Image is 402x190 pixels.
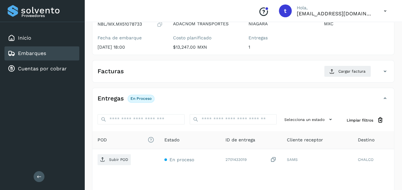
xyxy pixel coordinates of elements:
p: [DATE] 18:00 [98,44,163,50]
label: Fecha de embarque [98,35,163,41]
p: MXC [324,21,389,27]
p: Subir POD [109,157,128,162]
div: Cuentas por cobrar [4,62,79,76]
p: Hola, [297,5,374,11]
p: trasportesmoncada@hotmail.com [297,11,374,17]
p: NIAGARA [248,21,314,27]
div: Inicio [4,31,79,45]
p: NBL/MX.MX51078733 [98,21,142,27]
span: POD [98,137,154,143]
div: EntregasEn proceso [92,93,394,109]
h4: Entregas [98,95,124,102]
p: $13,247.00 MXN [173,44,238,50]
h4: Facturas [98,68,124,75]
a: Embarques [18,50,46,56]
button: Subir POD [98,154,131,165]
p: En proceso [130,96,152,101]
p: 1 [248,44,314,50]
label: Costo planificado [173,35,238,41]
button: Cargar factura [324,66,371,77]
a: Inicio [18,35,31,41]
span: En proceso [169,157,194,162]
td: SAMS [282,149,353,170]
a: Cuentas por cobrar [18,66,67,72]
div: 2701433019 [225,156,277,163]
td: CHALCO [353,149,394,170]
span: Limpiar filtros [347,117,373,123]
span: Destino [358,137,374,143]
button: Limpiar filtros [342,114,389,126]
span: Cargar factura [338,68,366,74]
p: Proveedores [21,13,77,18]
label: Entregas [248,35,314,41]
button: Selecciona un estado [282,114,336,125]
div: FacturasCargar factura [92,66,394,82]
span: ID de entrega [225,137,255,143]
div: Embarques [4,46,79,60]
span: Estado [164,137,179,143]
span: Cliente receptor [287,137,323,143]
p: ADACNOM TRANSPORTES [173,21,238,27]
